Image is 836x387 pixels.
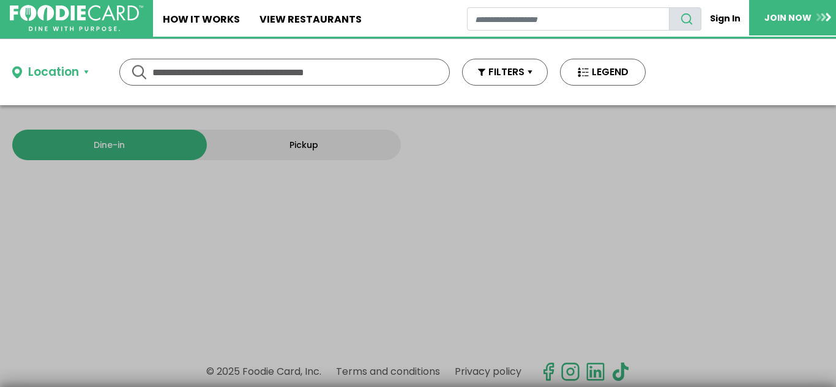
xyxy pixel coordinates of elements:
button: Location [12,64,89,81]
button: search [669,7,701,31]
a: Sign In [701,7,749,30]
button: FILTERS [462,59,548,86]
div: Location [28,64,79,81]
img: FoodieCard; Eat, Drink, Save, Donate [10,5,143,32]
input: restaurant search [467,7,670,31]
button: LEGEND [560,59,646,86]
